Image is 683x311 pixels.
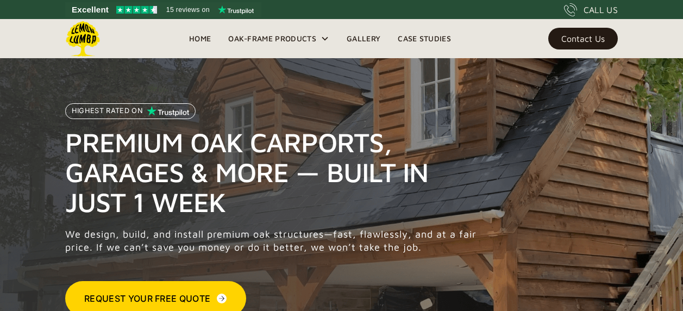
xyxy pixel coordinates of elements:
[564,3,618,16] a: CALL US
[72,3,109,16] span: Excellent
[584,3,618,16] div: CALL US
[116,6,157,14] img: Trustpilot 4.5 stars
[65,103,196,127] a: Highest Rated on
[228,32,316,45] div: Oak-Frame Products
[218,5,254,14] img: Trustpilot logo
[220,19,338,58] div: Oak-Frame Products
[389,30,460,47] a: Case Studies
[65,127,483,217] h1: Premium Oak Carports, Garages & More — Built in Just 1 Week
[72,107,143,115] p: Highest Rated on
[548,28,618,49] a: Contact Us
[166,3,210,16] span: 15 reviews on
[65,2,261,17] a: See Lemon Lumba reviews on Trustpilot
[180,30,220,47] a: Home
[65,228,483,254] p: We design, build, and install premium oak structures—fast, flawlessly, and at a fair price. If we...
[84,292,210,305] div: Request Your Free Quote
[561,35,605,42] div: Contact Us
[338,30,389,47] a: Gallery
